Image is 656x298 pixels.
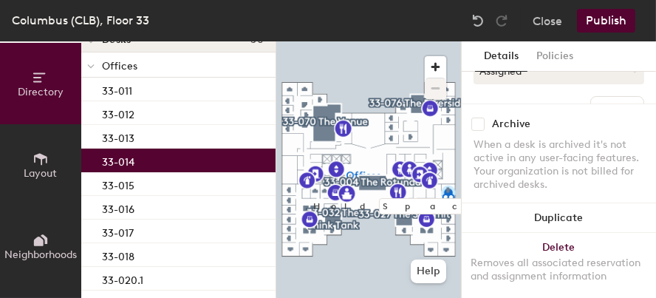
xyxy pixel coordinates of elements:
span: Directory [18,86,64,98]
div: When a desk is archived it's not active in any user-facing features. Your organization is not bil... [474,138,644,192]
button: Details [475,41,527,72]
div: Columbus (CLB), Floor 33 [12,11,149,30]
img: Undo [471,13,485,28]
p: 33-011 [102,81,132,98]
p: 33-014 [102,152,134,169]
button: Close [533,9,562,33]
p: 33-012 [102,104,134,121]
button: Help [411,260,446,283]
p: 33-017 [102,223,134,240]
button: DeleteRemoves all associated reservation and assignment information [462,233,656,298]
div: Archive [492,118,530,130]
p: 33-020.1 [102,270,143,287]
p: 33-016 [102,199,134,216]
p: 33-013 [102,128,134,145]
button: Policies [527,41,582,72]
button: Duplicate [462,203,656,233]
button: Publish [577,9,635,33]
span: Offices [102,60,137,72]
p: 33-018 [102,246,134,263]
span: Neighborhoods [4,248,77,261]
img: Redo [494,13,509,28]
p: 33-015 [102,175,134,192]
div: Desks [474,103,502,115]
button: Ungroup [590,96,644,121]
div: Removes all associated reservation and assignment information [471,257,647,283]
span: Layout [24,167,58,180]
